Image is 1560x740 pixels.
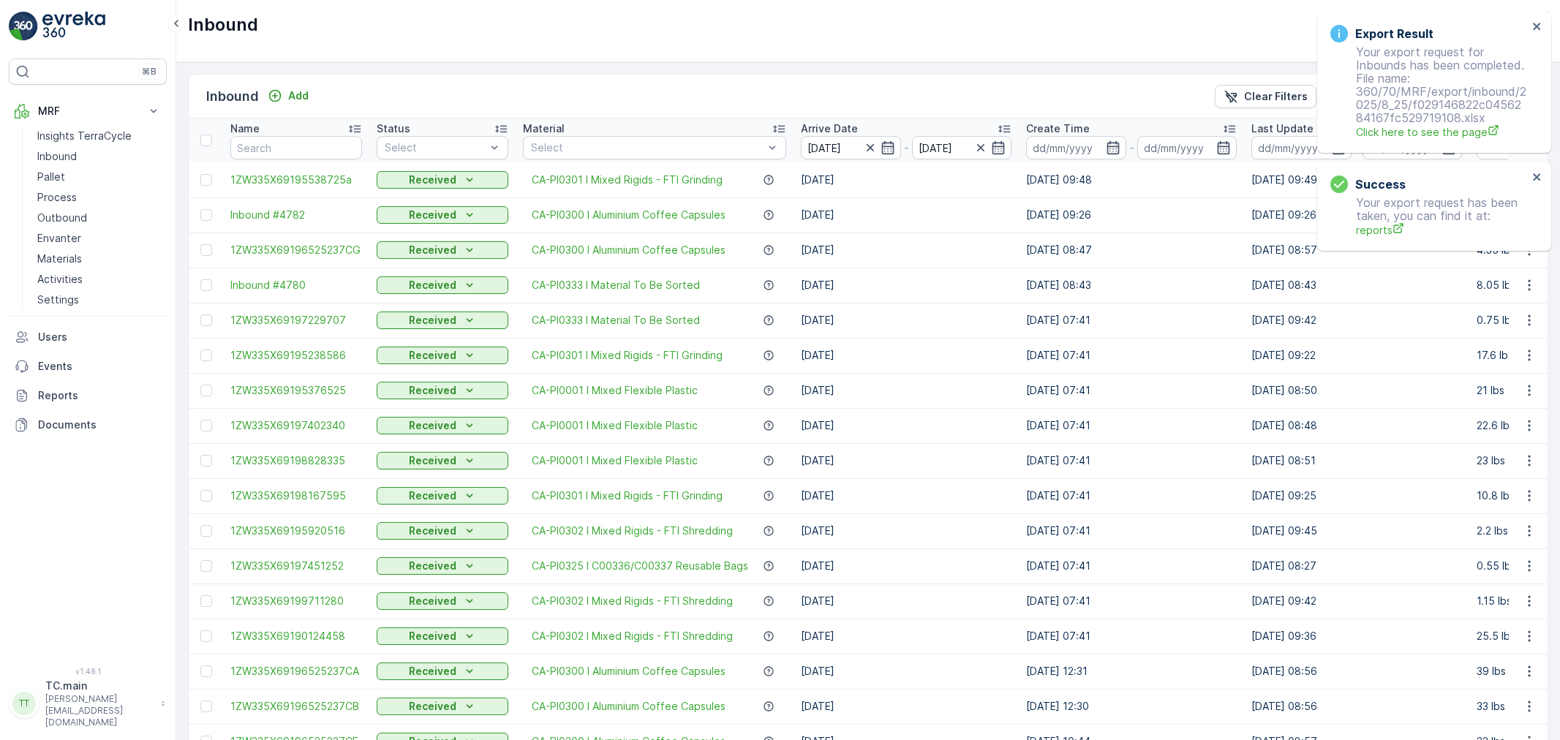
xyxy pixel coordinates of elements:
a: Insights TerraCycle [31,126,167,146]
button: Received [377,347,508,364]
td: [DATE] 07:41 [1019,303,1244,338]
button: Received [377,487,508,505]
p: ⌘B [142,66,157,78]
p: Received [409,313,456,328]
td: [DATE] 08:47 [1019,233,1244,268]
a: CA-PI0001 I Mixed Flexible Plastic [532,418,698,433]
div: Toggle Row Selected [200,665,212,677]
p: Select [531,140,764,155]
p: Inbound [206,86,259,107]
img: logo_light-DOdMpM7g.png [42,12,105,41]
p: Received [409,453,456,468]
div: Toggle Row Selected [200,630,212,642]
button: Received [377,592,508,610]
p: Received [409,524,456,538]
a: 1ZW335X69197229707 [230,313,362,328]
p: Received [409,629,456,643]
a: Click here to see the page [1356,124,1528,140]
td: [DATE] [794,408,1019,443]
h3: Export Result [1355,25,1433,42]
td: [DATE] [794,162,1019,197]
td: [DATE] [794,654,1019,689]
div: Toggle Row Selected [200,420,212,431]
p: - [1129,139,1134,156]
td: [DATE] [794,584,1019,619]
button: Received [377,557,508,575]
a: 1ZW335X69196525237CA [230,664,362,679]
span: CA-PI0301 I Mixed Rigids - FTI Grinding [532,173,723,187]
p: Reports [38,388,161,403]
a: Inbound [31,146,167,167]
td: [DATE] [794,268,1019,303]
div: Toggle Row Selected [200,701,212,712]
td: [DATE] [794,303,1019,338]
p: Your export request for Inbounds has been completed. File name: 360/70/MRF/export/inbound/2025/8_... [1330,45,1528,140]
button: Received [377,698,508,715]
td: [DATE] 07:41 [1019,408,1244,443]
span: CA-PI0300 I Aluminium Coffee Capsules [532,699,726,714]
td: [DATE] [794,233,1019,268]
div: Toggle Row Selected [200,525,212,537]
td: [DATE] 08:56 [1244,654,1469,689]
span: Inbound #4782 [230,208,362,222]
div: Toggle Row Selected [200,595,212,607]
button: Received [377,312,508,329]
p: Received [409,488,456,503]
a: 1ZW335X69196525237CB [230,699,362,714]
a: Users [9,322,167,352]
span: CA-PI0001 I Mixed Flexible Plastic [532,453,698,468]
div: Toggle Row Selected [200,244,212,256]
div: TT [12,692,36,715]
input: dd/mm/yyyy [801,136,901,159]
p: Arrive Date [801,121,858,136]
a: Reports [9,381,167,410]
span: reports [1356,222,1528,238]
td: [DATE] 08:27 [1244,548,1469,584]
button: TTTC.main[PERSON_NAME][EMAIL_ADDRESS][DOMAIN_NAME] [9,679,167,728]
div: Toggle Row Selected [200,174,212,186]
td: [DATE] 09:49 [1244,162,1469,197]
a: Pallet [31,167,167,187]
p: Last Update Time [1251,121,1343,136]
a: 1ZW335X69198167595 [230,488,362,503]
a: Envanter [31,228,167,249]
a: Outbound [31,208,167,228]
p: Settings [37,292,79,307]
td: [DATE] 12:30 [1019,689,1244,724]
p: Received [409,208,456,222]
td: [DATE] [794,443,1019,478]
p: Inbound [37,149,77,164]
p: Received [409,243,456,257]
td: [DATE] 09:25 [1244,478,1469,513]
a: CA-PI0333 I Material To Be Sorted [532,278,700,292]
span: 1ZW335X69196525237CG [230,243,362,257]
td: [DATE] 08:57 [1244,233,1469,268]
a: 1ZW335X69195538725a [230,173,362,187]
td: [DATE] 08:48 [1244,408,1469,443]
td: [DATE] [794,197,1019,233]
a: 1ZW335X69197451252 [230,559,362,573]
a: Inbound #4780 [230,278,362,292]
span: CA-PI0301 I Mixed Rigids - FTI Grinding [532,488,723,503]
td: [DATE] 07:41 [1019,373,1244,408]
td: [DATE] 09:36 [1244,619,1469,654]
span: v 1.48.1 [9,667,167,676]
a: 1ZW335X69195376525 [230,383,362,398]
a: CA-PI0300 I Aluminium Coffee Capsules [532,208,726,222]
button: close [1532,171,1542,185]
span: CA-PI0325 I C00336/C00337 Reusable Bags [532,559,748,573]
button: Received [377,627,508,645]
p: Envanter [37,231,81,246]
a: Activities [31,269,167,290]
span: 1ZW335X69195238586 [230,348,362,363]
td: [DATE] [794,619,1019,654]
a: 1ZW335X69198828335 [230,453,362,468]
img: logo [9,12,38,41]
a: Materials [31,249,167,269]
